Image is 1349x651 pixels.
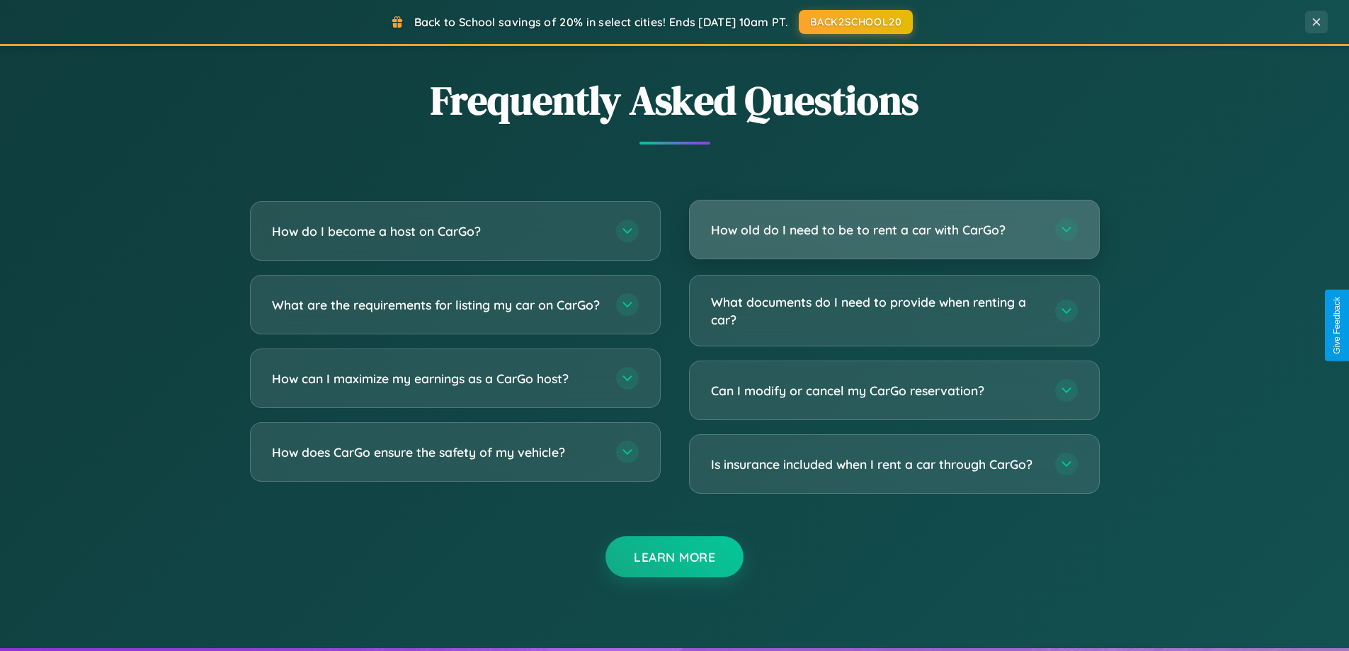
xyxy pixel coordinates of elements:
h3: How do I become a host on CarGo? [272,222,602,240]
h3: What documents do I need to provide when renting a car? [711,293,1041,328]
span: Back to School savings of 20% in select cities! Ends [DATE] 10am PT. [414,15,788,29]
h3: What are the requirements for listing my car on CarGo? [272,296,602,314]
h3: Can I modify or cancel my CarGo reservation? [711,382,1041,400]
div: Give Feedback [1332,297,1342,354]
button: BACK2SCHOOL20 [799,10,913,34]
h3: How old do I need to be to rent a car with CarGo? [711,221,1041,239]
h2: Frequently Asked Questions [250,73,1100,128]
h3: Is insurance included when I rent a car through CarGo? [711,455,1041,473]
h3: How can I maximize my earnings as a CarGo host? [272,370,602,387]
button: Learn More [605,536,744,577]
h3: How does CarGo ensure the safety of my vehicle? [272,443,602,461]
